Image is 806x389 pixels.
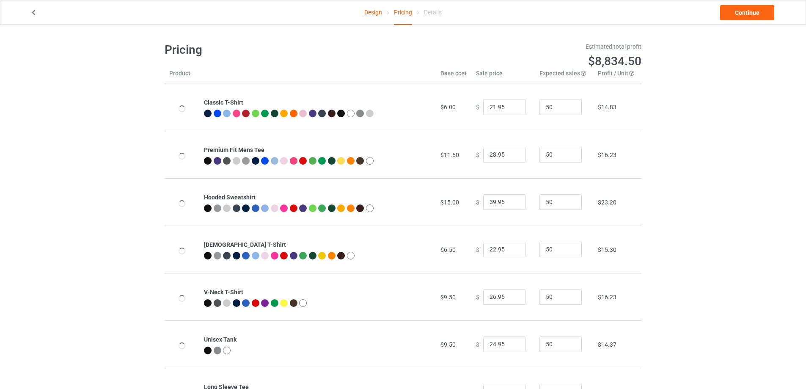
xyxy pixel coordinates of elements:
[165,69,199,83] th: Product
[204,194,256,201] b: Hooded Sweatshirt
[535,69,593,83] th: Expected sales
[598,199,616,206] span: $23.20
[214,347,221,354] img: heather_texture.png
[204,289,243,295] b: V-Neck T-Shirt
[476,199,479,205] span: $
[165,42,397,58] h1: Pricing
[440,294,456,301] span: $9.50
[204,336,237,343] b: Unisex Tank
[471,69,535,83] th: Sale price
[204,241,286,248] b: [DEMOGRAPHIC_DATA] T-Shirt
[440,152,459,158] span: $11.50
[364,0,382,24] a: Design
[356,110,364,117] img: heather_texture.png
[476,104,479,110] span: $
[440,104,456,110] span: $6.00
[440,246,456,253] span: $6.50
[720,5,774,20] a: Continue
[242,157,250,165] img: heather_texture.png
[424,0,442,24] div: Details
[598,341,616,348] span: $14.37
[476,246,479,253] span: $
[476,293,479,300] span: $
[598,246,616,253] span: $15.30
[440,341,456,348] span: $9.50
[204,99,243,106] b: Classic T-Shirt
[598,104,616,110] span: $14.83
[598,152,616,158] span: $16.23
[204,146,264,153] b: Premium Fit Mens Tee
[476,151,479,158] span: $
[394,0,412,25] div: Pricing
[593,69,641,83] th: Profit / Unit
[598,294,616,301] span: $16.23
[588,54,641,68] span: $8,834.50
[409,42,642,51] div: Estimated total profit
[436,69,471,83] th: Base cost
[440,199,459,206] span: $15.00
[476,341,479,348] span: $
